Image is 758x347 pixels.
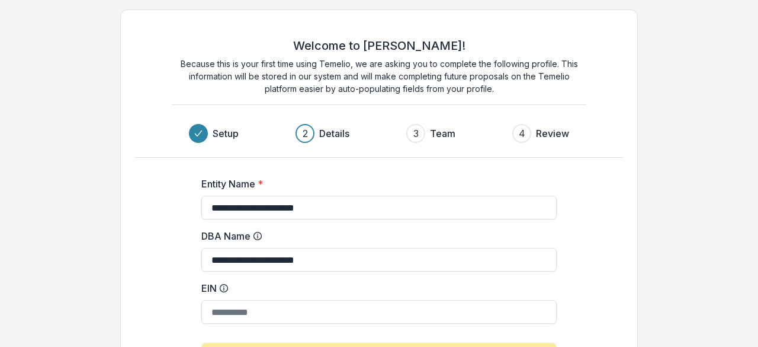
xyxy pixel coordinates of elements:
[293,39,465,53] h2: Welcome to [PERSON_NAME]!
[319,126,349,141] h3: Details
[430,126,455,141] h3: Team
[536,126,569,141] h3: Review
[213,126,239,141] h3: Setup
[413,126,419,141] div: 3
[201,281,550,295] label: EIN
[201,177,550,191] label: Entity Name
[303,126,308,141] div: 2
[519,126,525,141] div: 4
[172,58,586,95] p: Because this is your first time using Temelio, we are asking you to complete the following profil...
[201,229,550,243] label: DBA Name
[189,124,569,143] div: Progress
